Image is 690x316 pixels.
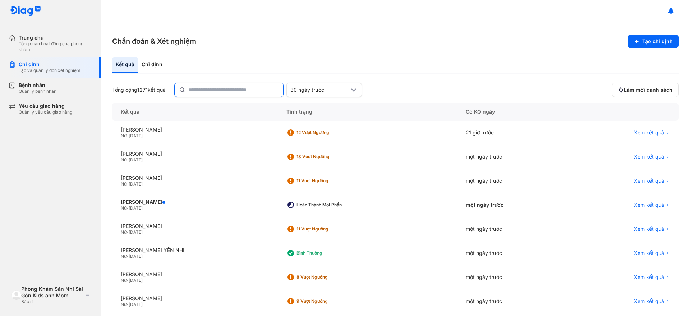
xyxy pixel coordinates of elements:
div: 11 Vượt ngưỡng [296,226,354,232]
span: [DATE] [129,157,143,162]
div: Hoàn thành một phần [296,202,354,208]
div: Tổng cộng kết quả [112,87,166,93]
span: - [126,205,129,211]
div: [PERSON_NAME] [121,175,269,181]
div: [PERSON_NAME] [121,127,269,133]
div: Quản lý yêu cầu giao hàng [19,109,72,115]
span: Xem kết quả [634,274,664,280]
div: một ngày trước [457,265,570,289]
img: logo [10,6,41,17]
span: Xem kết quả [634,154,664,160]
span: Xem kết quả [634,129,664,136]
span: Nữ [121,181,126,187]
div: Quản lý bệnh nhân [19,88,56,94]
span: [DATE] [129,133,143,138]
div: Bình thường [296,250,354,256]
div: một ngày trước [457,289,570,313]
div: Tình trạng [278,103,457,121]
span: - [126,278,129,283]
span: [DATE] [129,229,143,235]
span: Xem kết quả [634,250,664,256]
div: [PERSON_NAME] [121,151,269,157]
div: [PERSON_NAME] YẾN NHI [121,247,269,253]
span: Nữ [121,302,126,307]
span: Nữ [121,253,126,259]
div: [PERSON_NAME] [121,271,269,278]
span: [DATE] [129,302,143,307]
span: [DATE] [129,253,143,259]
span: 1271 [137,87,148,93]
div: 13 Vượt ngưỡng [296,154,354,160]
span: Nữ [121,157,126,162]
span: - [126,253,129,259]
div: một ngày trước [457,145,570,169]
span: - [126,157,129,162]
span: [DATE] [129,205,143,211]
button: Tạo chỉ định [628,35,678,48]
div: 8 Vượt ngưỡng [296,274,354,280]
div: 9 Vượt ngưỡng [296,298,354,304]
div: 21 giờ trước [457,121,570,145]
div: [PERSON_NAME] [121,295,269,302]
div: Bệnh nhân [19,82,56,88]
span: Nữ [121,229,126,235]
div: Chỉ định [138,57,166,73]
div: [PERSON_NAME] [121,199,269,205]
div: Chỉ định [19,61,80,68]
span: Xem kết quả [634,298,664,304]
h3: Chẩn đoán & Xét nghiệm [112,36,196,46]
div: Kết quả [112,103,278,121]
div: một ngày trước [457,169,570,193]
div: một ngày trước [457,217,570,241]
div: Tổng quan hoạt động của phòng khám [19,41,92,52]
div: 12 Vượt ngưỡng [296,130,354,136]
img: logo [11,290,21,300]
span: Nữ [121,133,126,138]
span: - [126,302,129,307]
div: 11 Vượt ngưỡng [296,178,354,184]
div: Tạo và quản lý đơn xét nghiệm [19,68,80,73]
button: Làm mới danh sách [612,83,678,97]
span: Xem kết quả [634,202,664,208]
div: Trang chủ [19,35,92,41]
div: một ngày trước [457,241,570,265]
div: Bác sĩ [21,299,83,304]
span: - [126,229,129,235]
span: Xem kết quả [634,226,664,232]
div: Có KQ ngày [457,103,570,121]
span: - [126,133,129,138]
span: Xem kết quả [634,178,664,184]
span: - [126,181,129,187]
div: Kết quả [112,57,138,73]
div: [PERSON_NAME] [121,223,269,229]
span: Nữ [121,278,126,283]
span: [DATE] [129,181,143,187]
span: [DATE] [129,278,143,283]
div: 30 ngày trước [290,87,349,93]
span: Làm mới danh sách [624,87,672,93]
div: Phòng Khám Sản Nhi Sài Gòn Kids anh Mom [21,286,83,299]
span: Nữ [121,205,126,211]
div: Yêu cầu giao hàng [19,103,72,109]
div: một ngày trước [457,193,570,217]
